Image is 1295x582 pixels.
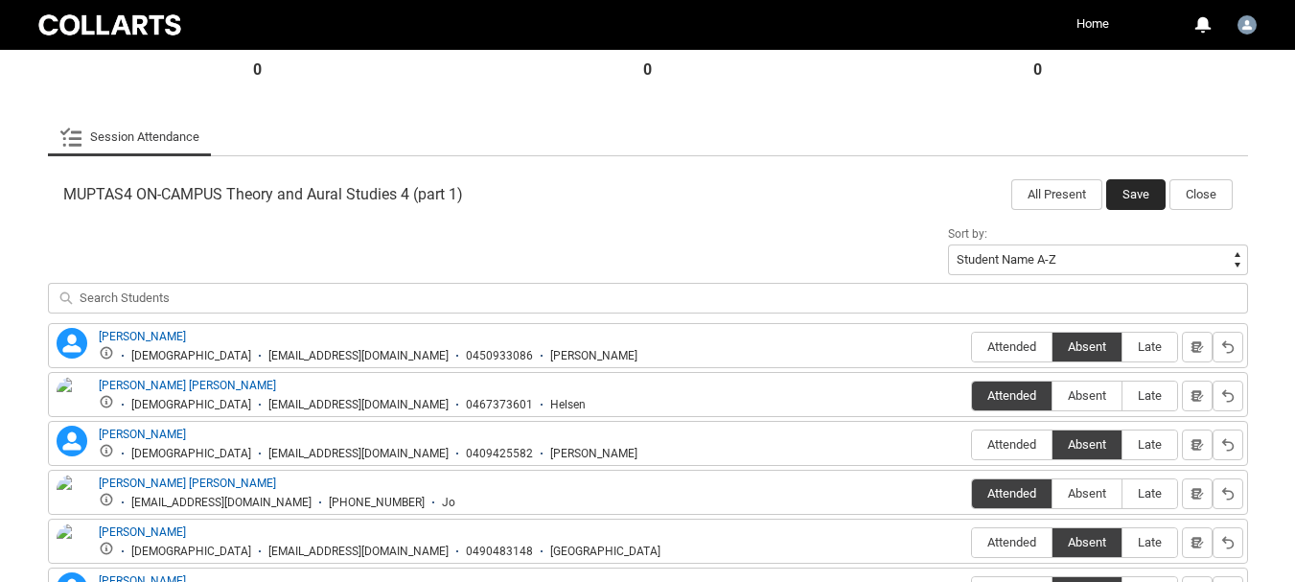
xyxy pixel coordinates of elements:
button: Reset [1213,478,1243,509]
span: Attended [972,535,1052,549]
button: Notes [1182,478,1213,509]
li: Session Attendance [48,118,211,156]
span: Late [1122,437,1177,452]
div: [PHONE_NUMBER] [329,496,425,510]
div: 0490483148 [466,545,533,559]
a: [PERSON_NAME] [PERSON_NAME] [99,477,276,490]
span: Attended [972,339,1052,354]
div: [EMAIL_ADDRESS][DOMAIN_NAME] [131,496,312,510]
a: Session Attendance [59,118,199,156]
div: [DEMOGRAPHIC_DATA] [131,349,251,363]
span: Absent [1052,339,1122,354]
input: Search Students [48,283,1248,314]
span: MUPTAS4 ON-CAMPUS Theory and Aural Studies 4 (part 1) [63,185,463,204]
div: [DEMOGRAPHIC_DATA] [131,447,251,461]
div: [EMAIL_ADDRESS][DOMAIN_NAME] [268,447,449,461]
button: Save [1106,179,1166,210]
img: Jonathan Agus Wijaya [57,475,87,530]
button: User Profile Tim.Henry [1233,8,1261,38]
div: Jo [442,496,455,510]
button: Reset [1213,527,1243,558]
strong: 0 [253,60,262,80]
span: Late [1122,388,1177,403]
button: Close [1169,179,1233,210]
img: Helsen Ryder [57,377,87,419]
lightning-icon: Jasmine Casey [57,426,87,456]
span: Absent [1052,437,1122,452]
div: [EMAIL_ADDRESS][DOMAIN_NAME] [268,545,449,559]
a: [PERSON_NAME] [99,330,186,343]
span: Sort by: [948,227,987,241]
div: [EMAIL_ADDRESS][DOMAIN_NAME] [268,349,449,363]
a: [PERSON_NAME] [99,428,186,441]
a: [PERSON_NAME] [PERSON_NAME] [99,379,276,392]
strong: 0 [1033,60,1042,80]
button: Reset [1213,430,1243,460]
a: [PERSON_NAME] [99,525,186,539]
span: Absent [1052,486,1122,501]
div: [DEMOGRAPHIC_DATA] [131,398,251,412]
button: Notes [1182,430,1213,460]
img: Parisia Cutts [57,524,87,566]
div: Helsen [550,398,586,412]
button: Notes [1182,332,1213,362]
span: Late [1122,339,1177,354]
lightning-icon: Ethan Groombridge [57,328,87,359]
div: [EMAIL_ADDRESS][DOMAIN_NAME] [268,398,449,412]
button: All Present [1011,179,1102,210]
span: Absent [1052,388,1122,403]
a: Home [1072,10,1114,38]
span: Absent [1052,535,1122,549]
button: Reset [1213,332,1243,362]
button: Notes [1182,527,1213,558]
button: Reset [1213,381,1243,411]
button: Notes [1182,381,1213,411]
div: [PERSON_NAME] [550,349,637,363]
span: Attended [972,437,1052,452]
div: 0467373601 [466,398,533,412]
span: Late [1122,535,1177,549]
span: Attended [972,388,1052,403]
div: [GEOGRAPHIC_DATA] [550,545,660,559]
span: Late [1122,486,1177,501]
img: Tim.Henry [1237,15,1257,35]
div: [PERSON_NAME] [550,447,637,461]
span: Attended [972,486,1052,501]
div: [DEMOGRAPHIC_DATA] [131,545,251,559]
div: 0450933086 [466,349,533,363]
div: 0409425582 [466,447,533,461]
strong: 0 [643,60,652,80]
